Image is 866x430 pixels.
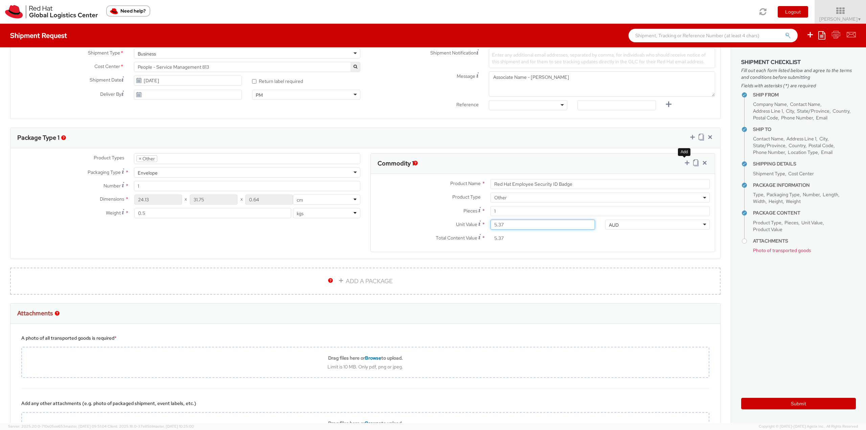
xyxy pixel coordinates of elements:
[88,169,121,175] span: Packaging Type
[134,62,360,72] span: People - Service Management 813
[821,149,833,155] span: Email
[378,160,414,167] h3: Commodity 1
[788,171,814,177] span: Cost Center
[786,198,801,204] span: Weight
[753,161,856,166] h4: Shipping Details
[245,195,293,205] input: Height
[456,221,477,227] span: Unit Value
[759,424,858,429] span: Copyright © [DATE]-[DATE] Agistix Inc., All Rights Reserved
[769,198,783,204] span: Height
[134,195,182,205] input: Length
[788,149,818,155] span: Location Type
[252,77,304,85] label: Return label required
[17,310,53,317] h3: Attachments
[753,226,782,232] span: Product Value
[816,115,827,121] span: Email
[629,29,798,42] input: Shipment, Tracking or Reference Number (at least 4 chars)
[753,239,856,244] h4: Attachments
[858,17,862,22] span: ▼
[328,355,403,361] b: Drag files here or to upload.
[609,222,619,228] div: AUD
[430,49,476,56] span: Shipment Notification
[190,195,237,205] input: Width
[94,155,124,161] span: Product Types
[5,5,98,19] img: rh-logistics-00dfa346123c4ec078e1.svg
[365,355,381,361] span: Browse
[90,76,121,84] span: Shipment Date
[463,208,477,214] span: Pieces
[741,59,856,65] h3: Shipment Checklist
[256,92,263,98] div: PM
[819,16,862,22] span: [PERSON_NAME]
[678,148,690,156] div: Add
[328,420,403,426] b: Drag files here or to upload.
[808,142,834,149] span: Postal Code
[104,183,121,189] span: Number
[365,420,381,426] span: Browse
[753,247,811,253] span: Photo of transported goods
[753,127,856,132] h4: Ship To
[741,82,856,89] span: Fields with asterisks (*) are required
[753,191,764,198] span: Type
[491,193,710,203] span: Other
[753,108,783,114] span: Address Line 1
[65,424,107,429] span: master, [DATE] 09:51:04
[492,52,706,65] span: Enter any additional email addresses, separated by comma, for individuals who should receive noti...
[753,142,785,149] span: State/Province
[108,424,194,429] span: Client: 2025.18.0-37e85b1
[753,220,781,226] span: Product Type
[457,73,475,79] span: Message
[252,79,256,84] input: Return label required
[182,195,190,205] span: X
[106,5,150,17] button: Need help?
[17,134,60,141] h3: Package Type 1
[741,67,856,81] span: Fill out each form listed below and agree to the terms and conditions before submitting
[789,142,805,149] span: Country
[237,195,245,205] span: X
[797,108,829,114] span: State/Province
[88,49,120,57] span: Shipment Type
[10,32,67,39] h4: Shipment Request
[491,220,595,230] input: 0.00
[138,64,357,70] span: People - Service Management 813
[753,149,785,155] span: Phone Number
[778,6,808,18] button: Logout
[138,169,158,176] div: Envelope
[22,364,709,370] div: Limit is 10 MB. Only pdf, png or jpeg.
[106,210,121,216] span: Weight
[790,101,820,107] span: Contact Name
[136,155,157,162] li: Other
[767,191,800,198] span: Packaging Type
[139,156,141,162] span: ×
[787,136,816,142] span: Address Line 1
[823,191,838,198] span: Length
[801,220,823,226] span: Unit Value
[803,191,820,198] span: Number
[10,268,721,295] a: ADD A PACKAGE
[753,183,856,188] h4: Package Information
[753,92,856,97] h4: Ship From
[753,171,785,177] span: Shipment Type
[494,195,706,201] span: Other
[753,115,778,121] span: Postal Code
[741,398,856,409] button: Submit
[753,210,856,216] h4: Package Content
[94,63,120,71] span: Cost Center
[753,136,783,142] span: Contact Name
[21,400,709,407] div: Add any other attachments (e.g. photo of packaged shipment, event labels, etc.)
[21,335,709,341] div: A photo of all transported goods is required
[436,235,477,241] span: Total Content Value
[781,115,813,121] span: Phone Number
[450,180,481,186] span: Product Name
[819,136,827,142] span: City
[8,424,107,429] span: Server: 2025.20.0-710e05ee653
[784,220,798,226] span: Pieces
[100,91,121,98] span: Deliver By
[456,101,479,108] span: Reference
[100,196,124,202] span: Dimensions
[153,424,194,429] span: master, [DATE] 10:25:00
[452,194,481,200] span: Product Type
[786,108,794,114] span: City
[138,50,156,57] div: Business
[833,108,849,114] span: Country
